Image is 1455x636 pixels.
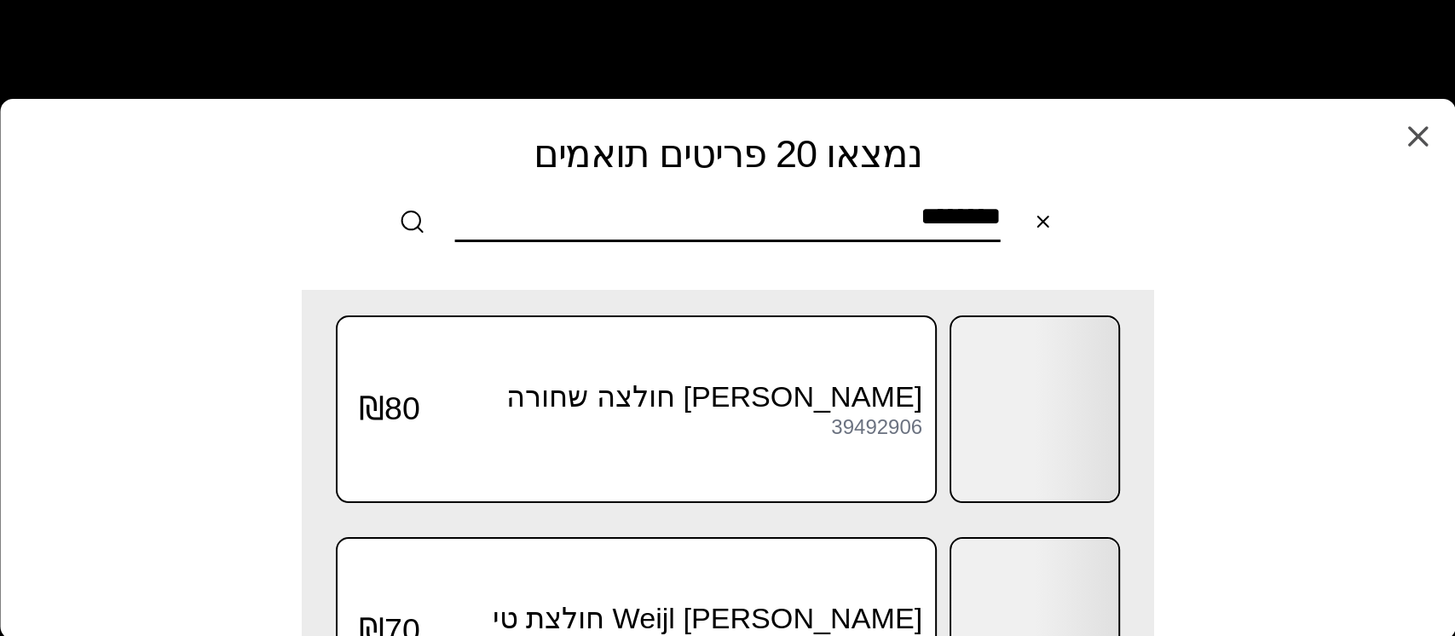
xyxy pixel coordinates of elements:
div: 39492906 [831,416,922,438]
h3: [PERSON_NAME] חולצה שחורה [419,379,921,414]
button: Clear search [1018,196,1069,247]
span: ₪80 [359,390,420,428]
h2: נמצאו 20 פריטים תואמים [38,133,1417,176]
h3: [PERSON_NAME] Weijl חולצת טי [419,601,921,636]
